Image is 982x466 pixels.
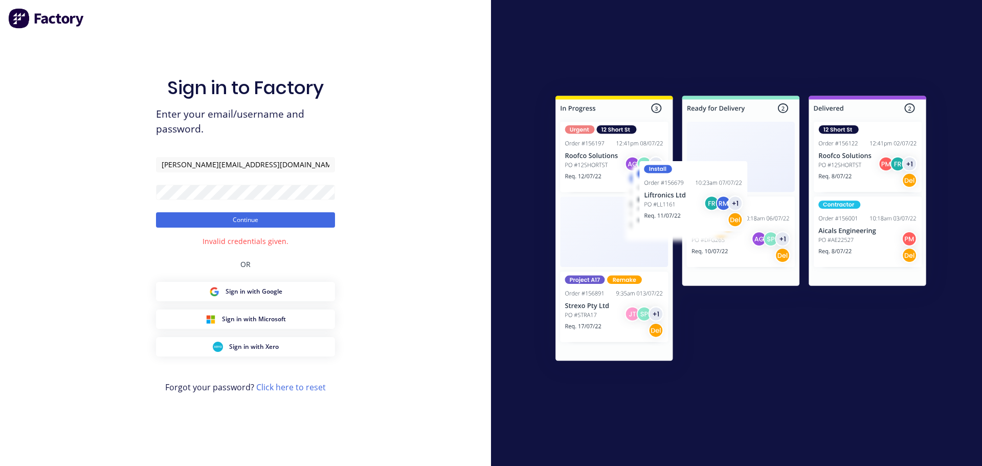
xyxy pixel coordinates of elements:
[533,75,949,385] img: Sign in
[8,8,85,29] img: Factory
[226,287,282,296] span: Sign in with Google
[156,337,335,357] button: Xero Sign inSign in with Xero
[256,382,326,393] a: Click here to reset
[156,157,335,172] input: Email/Username
[156,107,335,137] span: Enter your email/username and password.
[213,342,223,352] img: Xero Sign in
[206,314,216,324] img: Microsoft Sign in
[156,282,335,301] button: Google Sign inSign in with Google
[165,381,326,393] span: Forgot your password?
[156,309,335,329] button: Microsoft Sign inSign in with Microsoft
[222,315,286,324] span: Sign in with Microsoft
[167,77,324,99] h1: Sign in to Factory
[229,342,279,351] span: Sign in with Xero
[156,212,335,228] button: Continue
[240,247,251,282] div: OR
[203,236,288,247] div: Invalid credentials given.
[209,286,219,297] img: Google Sign in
